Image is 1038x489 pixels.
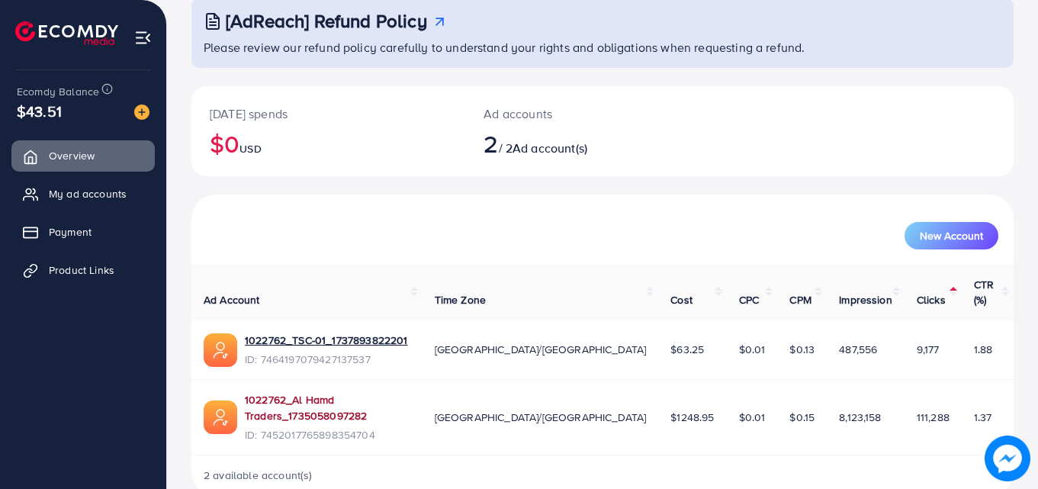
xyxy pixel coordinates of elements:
img: image [985,436,1030,481]
a: Overview [11,140,155,171]
p: [DATE] spends [210,105,447,123]
img: menu [134,29,152,47]
span: $63.25 [670,342,704,357]
span: Clicks [917,292,946,307]
span: CTR (%) [974,277,994,307]
img: image [134,105,149,120]
a: My ad accounts [11,179,155,209]
span: My ad accounts [49,186,127,201]
h3: [AdReach] Refund Policy [226,10,427,32]
a: 1022762_Al Hamd Traders_1735058097282 [245,392,410,423]
span: ID: 7452017765898354704 [245,427,410,442]
span: Ad account(s) [513,140,587,156]
span: 9,177 [917,342,940,357]
span: Impression [839,292,892,307]
span: 2 available account(s) [204,468,313,483]
span: USD [239,141,261,156]
p: Ad accounts [484,105,653,123]
span: Ecomdy Balance [17,84,99,99]
span: Payment [49,224,92,240]
span: 1.88 [974,342,993,357]
span: 2 [484,126,498,161]
img: ic-ads-acc.e4c84228.svg [204,333,237,367]
span: Ad Account [204,292,260,307]
span: $0.13 [789,342,815,357]
a: 1022762_TSC-01_1737893822201 [245,333,407,348]
span: $0.01 [739,410,766,425]
span: [GEOGRAPHIC_DATA]/[GEOGRAPHIC_DATA] [435,410,647,425]
h2: / 2 [484,129,653,158]
span: ID: 7464197079427137537 [245,352,407,367]
span: Cost [670,292,693,307]
span: Product Links [49,262,114,278]
img: logo [15,21,118,45]
button: New Account [905,222,998,249]
span: Overview [49,148,95,163]
h2: $0 [210,129,447,158]
a: Product Links [11,255,155,285]
span: 487,556 [839,342,877,357]
span: $0.15 [789,410,815,425]
span: New Account [920,230,983,241]
span: $0.01 [739,342,766,357]
span: CPM [789,292,811,307]
span: $43.51 [17,100,62,122]
p: Please review our refund policy carefully to understand your rights and obligations when requesti... [204,38,1004,56]
a: Payment [11,217,155,247]
span: 1.37 [974,410,992,425]
span: CPC [739,292,759,307]
span: Time Zone [435,292,486,307]
span: [GEOGRAPHIC_DATA]/[GEOGRAPHIC_DATA] [435,342,647,357]
span: $1248.95 [670,410,714,425]
span: 8,123,158 [839,410,881,425]
span: 111,288 [917,410,950,425]
img: ic-ads-acc.e4c84228.svg [204,401,237,434]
